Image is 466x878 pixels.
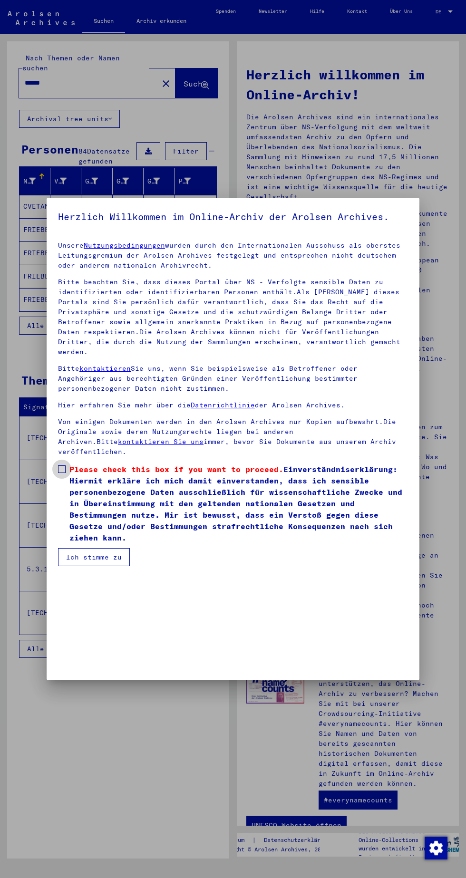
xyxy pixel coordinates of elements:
h5: Herzlich Willkommen im Online-Archiv der Arolsen Archives. [58,209,408,224]
a: kontaktieren Sie uns [118,437,204,446]
a: kontaktieren [79,364,131,373]
p: Unsere wurden durch den Internationalen Ausschuss als oberstes Leitungsgremium der Arolsen Archiv... [58,241,408,270]
p: Bitte Sie uns, wenn Sie beispielsweise als Betroffener oder Angehöriger aus berechtigten Gründen ... [58,364,408,394]
p: Bitte beachten Sie, dass dieses Portal über NS - Verfolgte sensible Daten zu identifizierten oder... [58,277,408,357]
button: Ich stimme zu [58,548,130,566]
a: Datenrichtlinie [191,401,255,409]
a: Nutzungsbedingungen [84,241,165,250]
span: Einverständniserklärung: Hiermit erkläre ich mich damit einverstanden, dass ich sensible personen... [69,463,408,543]
p: Hier erfahren Sie mehr über die der Arolsen Archives. [58,400,408,410]
p: Von einigen Dokumenten werden in den Arolsen Archives nur Kopien aufbewahrt.Die Originale sowie d... [58,417,408,457]
span: Please check this box if you want to proceed. [69,464,283,474]
img: Zustimmung ändern [425,837,447,859]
